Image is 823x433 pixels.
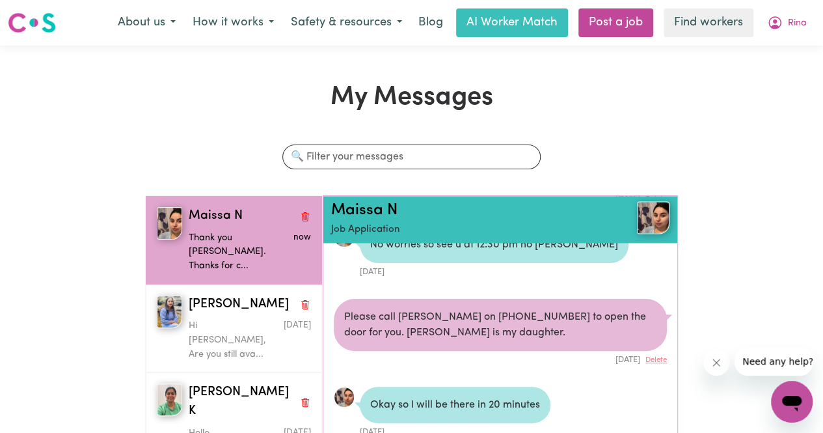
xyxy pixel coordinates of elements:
img: 03E2F3C4BA6B8A0EE011BF70BC450376_avatar_blob [334,387,355,408]
img: Careseekers logo [8,11,56,35]
a: View Maissa N's profile [334,387,355,408]
img: View Maissa N's profile [637,201,669,234]
iframe: Close message [703,350,729,376]
div: Okay so I will be there in 20 minutes [360,387,550,423]
button: Sandeep K[PERSON_NAME]Delete conversationHi [PERSON_NAME], Are you still ava...Message sent on Au... [146,285,322,373]
p: Job Application [331,223,614,238]
a: Maissa N [613,201,669,234]
button: About us [109,9,184,36]
button: Safety & resources [282,9,411,36]
img: Maissa N [157,207,183,240]
p: Thank you [PERSON_NAME]. Thanks for c... [189,231,270,273]
a: Post a job [578,8,653,37]
span: Need any help? [8,9,79,20]
input: 🔍 Filter your messages [282,145,541,169]
div: [DATE] [360,263,628,278]
a: Blog [411,8,451,37]
a: Find workers [664,8,753,37]
img: Satnam Kaur K [157,384,183,416]
button: Delete conversation [299,208,311,225]
a: AI Worker Match [456,8,568,37]
button: Delete conversation [299,394,311,411]
button: Delete [645,355,667,366]
div: Please call [PERSON_NAME] on [PHONE_NUMBER] to open the door for you. [PERSON_NAME] is my daughter. [334,299,667,351]
button: Delete conversation [299,296,311,313]
span: Message sent on August 4, 2025 [284,321,311,329]
div: [DATE] [334,351,667,366]
span: Rina [788,16,807,31]
iframe: Button to launch messaging window [771,381,813,423]
div: No worries so see u at 12:30 pm no [PERSON_NAME] [360,227,628,263]
iframe: Message from company [735,347,813,376]
span: [PERSON_NAME] [189,296,289,314]
span: Maissa N [189,207,243,226]
img: Sandeep K [157,296,183,328]
a: Careseekers logo [8,8,56,38]
button: How it works [184,9,282,36]
span: Message sent on September 1, 2025 [293,233,311,242]
p: Hi [PERSON_NAME], Are you still ava... [189,319,270,361]
span: [PERSON_NAME] K [189,384,294,421]
a: Maissa N [331,203,398,218]
button: Maissa NMaissa NDelete conversationThank you [PERSON_NAME]. Thanks for c...Message sent on Septem... [146,196,322,285]
button: My Account [759,9,815,36]
h1: My Messages [145,82,678,113]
